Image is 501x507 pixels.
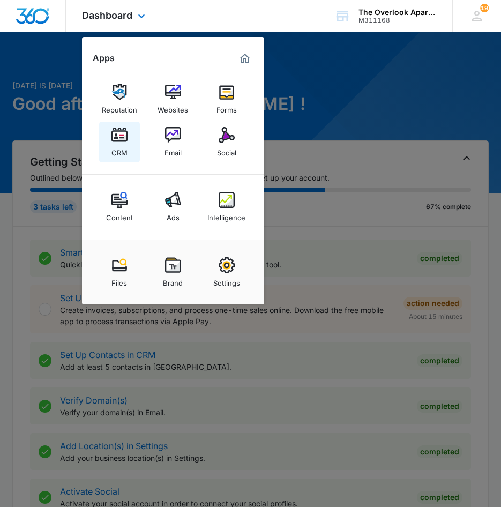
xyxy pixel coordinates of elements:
[163,273,183,287] div: Brand
[158,100,188,114] div: Websites
[213,273,240,287] div: Settings
[106,208,133,222] div: Content
[217,143,236,157] div: Social
[358,17,437,24] div: account id
[206,79,247,120] a: Forms
[99,252,140,293] a: Files
[480,4,489,12] span: 19
[99,79,140,120] a: Reputation
[480,4,489,12] div: notifications count
[206,252,247,293] a: Settings
[153,252,193,293] a: Brand
[153,187,193,227] a: Ads
[236,50,253,67] a: Marketing 360® Dashboard
[216,100,237,114] div: Forms
[167,208,180,222] div: Ads
[358,8,437,17] div: account name
[93,53,115,63] h2: Apps
[99,187,140,227] a: Content
[102,100,137,114] div: Reputation
[153,122,193,162] a: Email
[153,79,193,120] a: Websites
[111,143,128,157] div: CRM
[164,143,182,157] div: Email
[82,10,132,21] span: Dashboard
[206,187,247,227] a: Intelligence
[206,122,247,162] a: Social
[99,122,140,162] a: CRM
[207,208,245,222] div: Intelligence
[111,273,127,287] div: Files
